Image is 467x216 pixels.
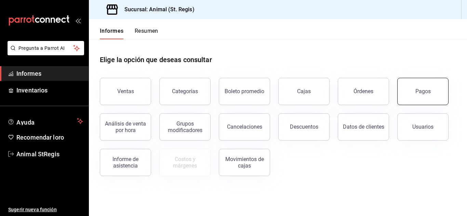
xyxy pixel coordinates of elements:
button: Pagos [397,78,449,105]
button: Informe de asistencia [100,149,151,176]
font: Ventas [117,88,134,95]
font: Recomendar loro [16,134,64,141]
font: Movimientos de cajas [225,156,264,169]
font: Análisis de venta por hora [105,120,146,133]
button: Descuentos [278,113,330,141]
button: Categorías [159,78,211,105]
font: Ayuda [16,119,35,126]
font: Elige la opción que deseas consultar [100,56,212,64]
font: Costos y márgenes [173,156,197,169]
font: Cajas [297,88,311,95]
font: Boleto promedio [225,88,264,95]
button: Cancelaciones [219,113,270,141]
button: abrir_cajón_menú [75,18,81,23]
font: Pregunta a Parrot AI [18,45,65,51]
button: Ventas [100,78,151,105]
button: Contrata inventarios para ver este informe [159,149,211,176]
button: Órdenes [338,78,389,105]
button: Grupos modificadores [159,113,211,141]
a: Pregunta a Parrot AI [5,49,84,57]
font: Grupos modificadores [168,120,202,133]
font: Usuarios [412,124,433,130]
font: Resumen [135,28,158,34]
font: Sucursal: Animal (St. Regis) [124,6,195,13]
font: Animal StRegis [16,150,59,158]
div: pestañas de navegación [100,27,158,39]
button: Análisis de venta por hora [100,113,151,141]
button: Datos de clientes [338,113,389,141]
button: Usuarios [397,113,449,141]
font: Informes [100,28,124,34]
button: Cajas [278,78,330,105]
font: Sugerir nueva función [8,207,57,212]
button: Pregunta a Parrot AI [8,41,84,55]
font: Informes [16,70,41,77]
font: Categorías [172,88,198,95]
button: Movimientos de cajas [219,149,270,176]
font: Pagos [415,88,431,95]
font: Cancelaciones [227,124,262,130]
font: Órdenes [353,88,373,95]
font: Inventarios [16,87,48,94]
font: Descuentos [290,124,318,130]
font: Datos de clientes [343,124,384,130]
button: Boleto promedio [219,78,270,105]
font: Informe de asistencia [112,156,138,169]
